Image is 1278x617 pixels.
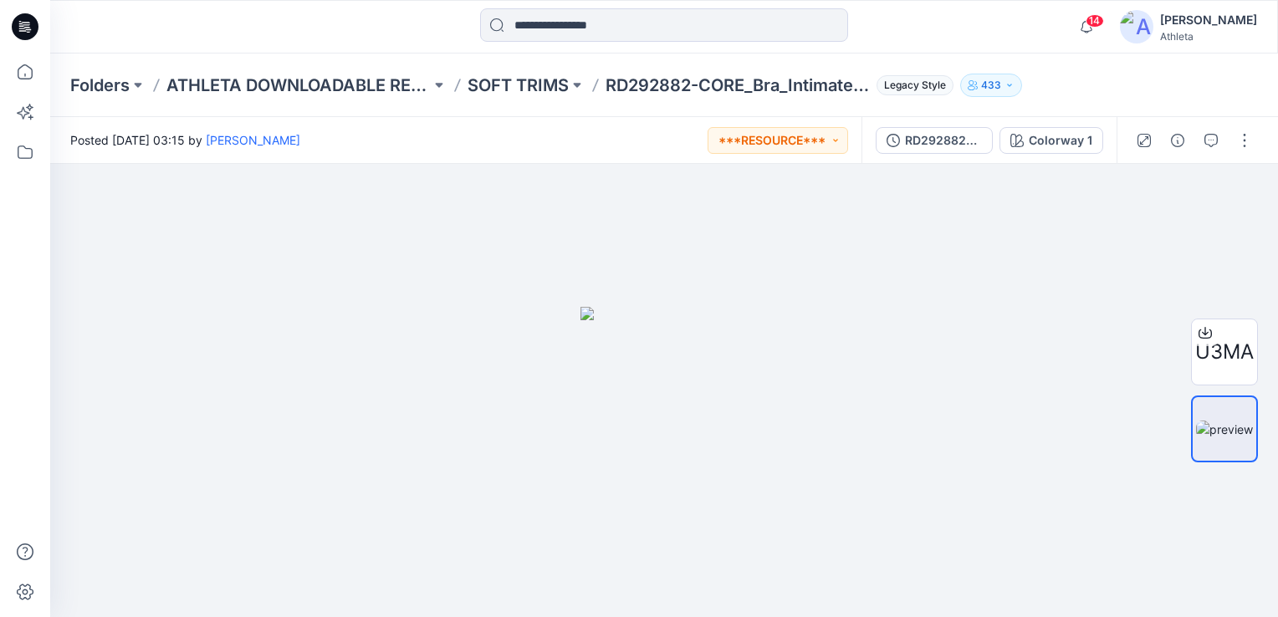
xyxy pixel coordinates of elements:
[1160,30,1257,43] div: Athleta
[1196,421,1253,438] img: preview
[1195,337,1254,367] span: U3MA
[70,74,130,97] a: Folders
[960,74,1022,97] button: 433
[877,75,953,95] span: Legacy Style
[580,307,748,617] img: eyJhbGciOiJIUzI1NiIsImtpZCI6IjAiLCJzbHQiOiJzZXMiLCJ0eXAiOiJKV1QifQ.eyJkYXRhIjp7InR5cGUiOiJzdG9yYW...
[206,133,300,147] a: [PERSON_NAME]
[1120,10,1153,43] img: avatar
[1164,127,1191,154] button: Details
[70,131,300,149] span: Posted [DATE] 03:15 by
[606,74,870,97] p: RD292882-CORE_Bra_Intimates_Insert_Elastic_for_Straps_MULTI_SIZE_10mm_16mm(Stretchline)
[870,74,953,97] button: Legacy Style
[1029,131,1092,150] div: Colorway 1
[981,76,1001,94] p: 433
[166,74,431,97] a: ATHLETA DOWNLOADABLE RESOURCES
[876,127,993,154] button: RD292882-CORE_Bra_Intimates_Insert_Elastic_for_Straps_MULTI_SIZE_10mm_16mm(Stretchline)
[1160,10,1257,30] div: [PERSON_NAME]
[1086,14,1104,28] span: 14
[999,127,1103,154] button: Colorway 1
[468,74,569,97] a: SOFT TRIMS
[905,131,982,150] div: RD292882-CORE_Bra_Intimates_Insert_Elastic_for_Straps_MULTI_SIZE_10mm_16mm(Stretchline)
